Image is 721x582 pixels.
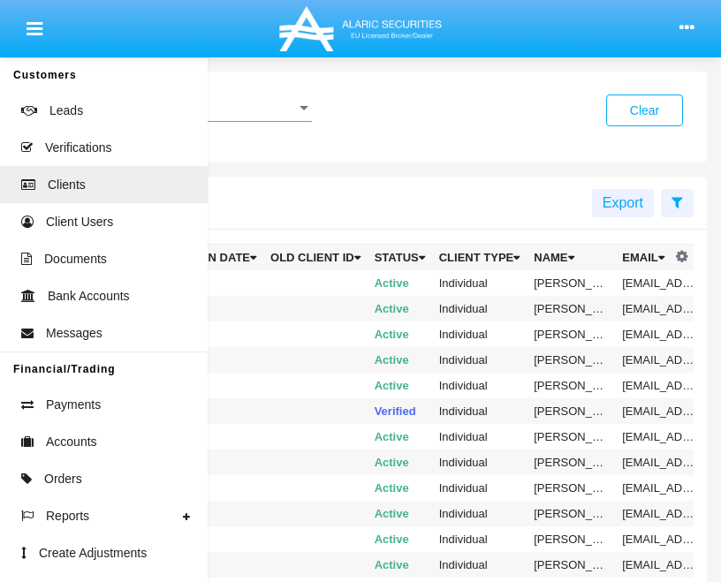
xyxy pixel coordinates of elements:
span: Reports [46,507,89,525]
th: Status [368,245,432,271]
td: Active [368,270,432,296]
td: [EMAIL_ADDRESS][DOMAIN_NAME] [615,296,703,321]
td: Active [368,424,432,450]
td: Active [368,347,432,373]
td: [PERSON_NAME] [527,373,615,398]
span: Documents [44,250,107,268]
td: [EMAIL_ADDRESS][DOMAIN_NAME] [615,526,703,552]
td: Individual [432,552,527,578]
span: Bank Accounts [48,287,130,306]
td: [EMAIL_ADDRESS][DOMAIN_NAME] [615,424,703,450]
button: Clear [606,94,683,126]
td: [EMAIL_ADDRESS][DOMAIN_NAME] [615,373,703,398]
td: [PERSON_NAME] [527,526,615,552]
td: [PERSON_NAME] [527,450,615,475]
td: Individual [432,475,527,501]
td: Active [368,296,432,321]
td: [PERSON_NAME] [527,296,615,321]
th: Client Type [432,245,527,271]
td: [PERSON_NAME] [527,398,615,424]
span: Export [603,195,643,210]
span: Client Users [46,213,113,231]
span: Orders [44,470,82,488]
td: [EMAIL_ADDRESS][DOMAIN_NAME] [615,321,703,347]
td: Active [368,475,432,501]
td: [PERSON_NAME] [527,424,615,450]
td: Verified [368,398,432,424]
td: [PERSON_NAME] [527,501,615,526]
td: [PERSON_NAME] [527,347,615,373]
td: [EMAIL_ADDRESS][DOMAIN_NAME] [615,347,703,373]
span: Accounts [46,433,97,451]
span: Verifications [45,139,111,157]
td: Individual [432,424,527,450]
td: Individual [432,501,527,526]
td: [EMAIL_ADDRESS][DOMAIN_NAME] [615,475,703,501]
td: [EMAIL_ADDRESS][DOMAIN_NAME] [615,398,703,424]
td: Active [368,552,432,578]
td: Active [368,321,432,347]
td: [PERSON_NAME] [527,270,615,296]
th: Email [615,245,703,271]
td: [PERSON_NAME] [527,475,615,501]
td: [EMAIL_ADDRESS][DOMAIN_NAME] [615,270,703,296]
td: Active [368,373,432,398]
span: Create Adjustments [39,544,147,563]
th: Name [527,245,615,271]
td: Active [368,526,432,552]
span: Messages [46,324,102,343]
td: Individual [432,296,527,321]
td: [PERSON_NAME] [527,552,615,578]
td: Active [368,450,432,475]
button: Export [592,189,654,217]
td: Active [368,501,432,526]
td: Individual [432,270,527,296]
td: [EMAIL_ADDRESS][DOMAIN_NAME] [615,501,703,526]
span: Payments [46,396,101,414]
td: Individual [432,398,527,424]
td: [EMAIL_ADDRESS][DOMAIN_NAME] [615,450,703,475]
span: Clients [48,176,86,194]
td: Individual [432,373,527,398]
td: [PERSON_NAME] [527,321,615,347]
span: Leads [49,102,83,120]
td: Individual [432,450,527,475]
th: Old Client Id [263,245,368,271]
td: [EMAIL_ADDRESS][DOMAIN_NAME] [615,552,703,578]
img: Logo image [277,2,444,57]
td: Individual [432,526,527,552]
td: Individual [432,347,527,373]
td: Individual [432,321,527,347]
